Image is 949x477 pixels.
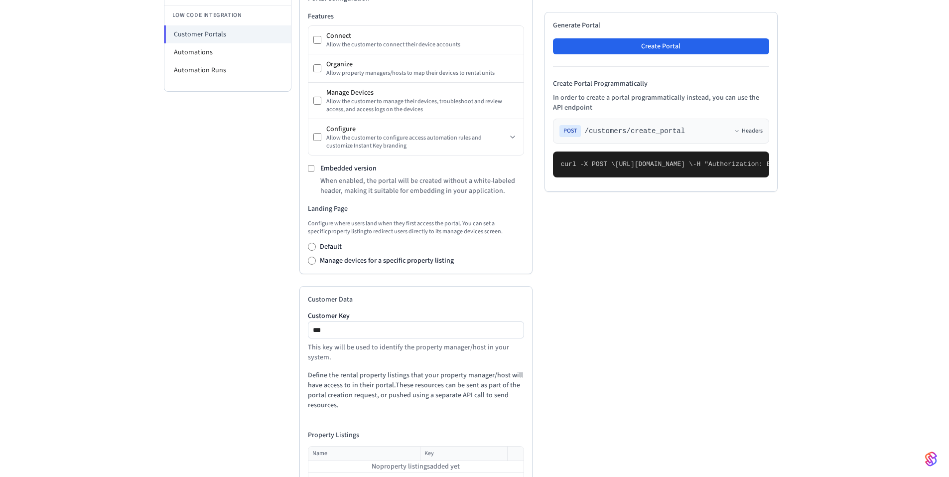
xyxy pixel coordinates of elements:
[308,430,524,440] h4: Property Listings
[420,447,508,461] th: Key
[559,125,581,137] span: POST
[308,461,524,473] td: No property listings added yet
[326,31,519,41] div: Connect
[308,11,524,21] h3: Features
[164,5,291,25] li: Low Code Integration
[164,61,291,79] li: Automation Runs
[320,176,524,196] p: When enabled, the portal will be created without a white-labeled header, making it suitable for e...
[164,25,291,43] li: Customer Portals
[561,160,615,168] span: curl -X POST \
[326,69,519,77] div: Allow property managers/hosts to map their devices to rental units
[553,20,769,30] h2: Generate Portal
[326,134,507,150] div: Allow the customer to configure access automation rules and customize Instant Key branding
[553,38,769,54] button: Create Portal
[553,79,769,89] h4: Create Portal Programmatically
[925,451,937,467] img: SeamLogoGradient.69752ec5.svg
[320,242,342,252] label: Default
[308,295,524,305] h2: Customer Data
[326,124,507,134] div: Configure
[308,370,524,410] p: Define the rental property listings that your property manager/host will have access to in their ...
[308,220,524,236] p: Configure where users land when they first access the portal. You can set a specific property lis...
[615,160,693,168] span: [URL][DOMAIN_NAME] \
[164,43,291,61] li: Automations
[553,93,769,113] p: In order to create a portal programmatically instead, you can use the API endpoint
[693,160,879,168] span: -H "Authorization: Bearer seam_api_key_123456" \
[308,342,524,362] p: This key will be used to identify the property manager/host in your system.
[585,126,685,136] span: /customers/create_portal
[320,256,454,266] label: Manage devices for a specific property listing
[326,88,519,98] div: Manage Devices
[320,163,377,173] label: Embedded version
[326,59,519,69] div: Organize
[308,447,420,461] th: Name
[308,313,524,319] label: Customer Key
[308,204,524,214] h3: Landing Page
[326,41,519,49] div: Allow the customer to connect their device accounts
[734,127,763,135] button: Headers
[326,98,519,114] div: Allow the customer to manage their devices, troubleshoot and review access, and access logs on th...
